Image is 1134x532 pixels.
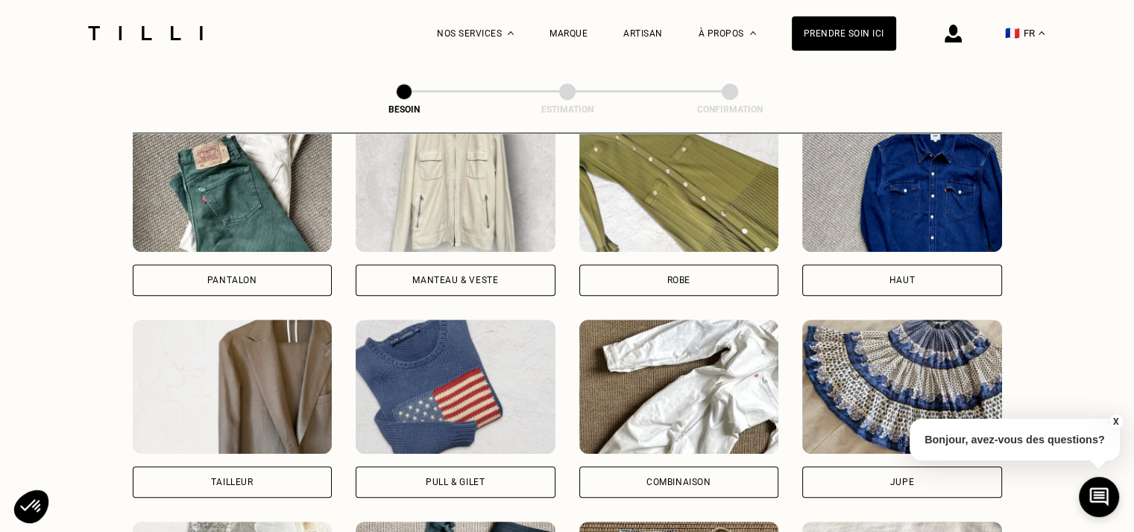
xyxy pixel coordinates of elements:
[750,31,756,35] img: Menu déroulant à propos
[646,478,711,487] div: Combinaison
[655,104,804,115] div: Confirmation
[1039,31,1045,35] img: menu déroulant
[508,31,514,35] img: Menu déroulant
[493,104,642,115] div: Estimation
[623,28,663,39] a: Artisan
[207,276,257,285] div: Pantalon
[792,16,896,51] a: Prendre soin ici
[412,276,498,285] div: Manteau & Veste
[1108,414,1123,430] button: X
[802,320,1002,454] img: Tilli retouche votre Jupe
[889,276,915,285] div: Haut
[330,104,479,115] div: Besoin
[802,118,1002,252] img: Tilli retouche votre Haut
[1005,26,1020,40] span: 🇫🇷
[579,320,779,454] img: Tilli retouche votre Combinaison
[667,276,690,285] div: Robe
[549,28,588,39] a: Marque
[945,25,962,42] img: icône connexion
[426,478,485,487] div: Pull & gilet
[211,478,253,487] div: Tailleur
[83,26,208,40] img: Logo du service de couturière Tilli
[133,118,333,252] img: Tilli retouche votre Pantalon
[910,419,1120,460] p: Bonjour, avez-vous des questions?
[579,118,779,252] img: Tilli retouche votre Robe
[356,118,555,252] img: Tilli retouche votre Manteau & Veste
[356,320,555,454] img: Tilli retouche votre Pull & gilet
[133,320,333,454] img: Tilli retouche votre Tailleur
[890,478,914,487] div: Jupe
